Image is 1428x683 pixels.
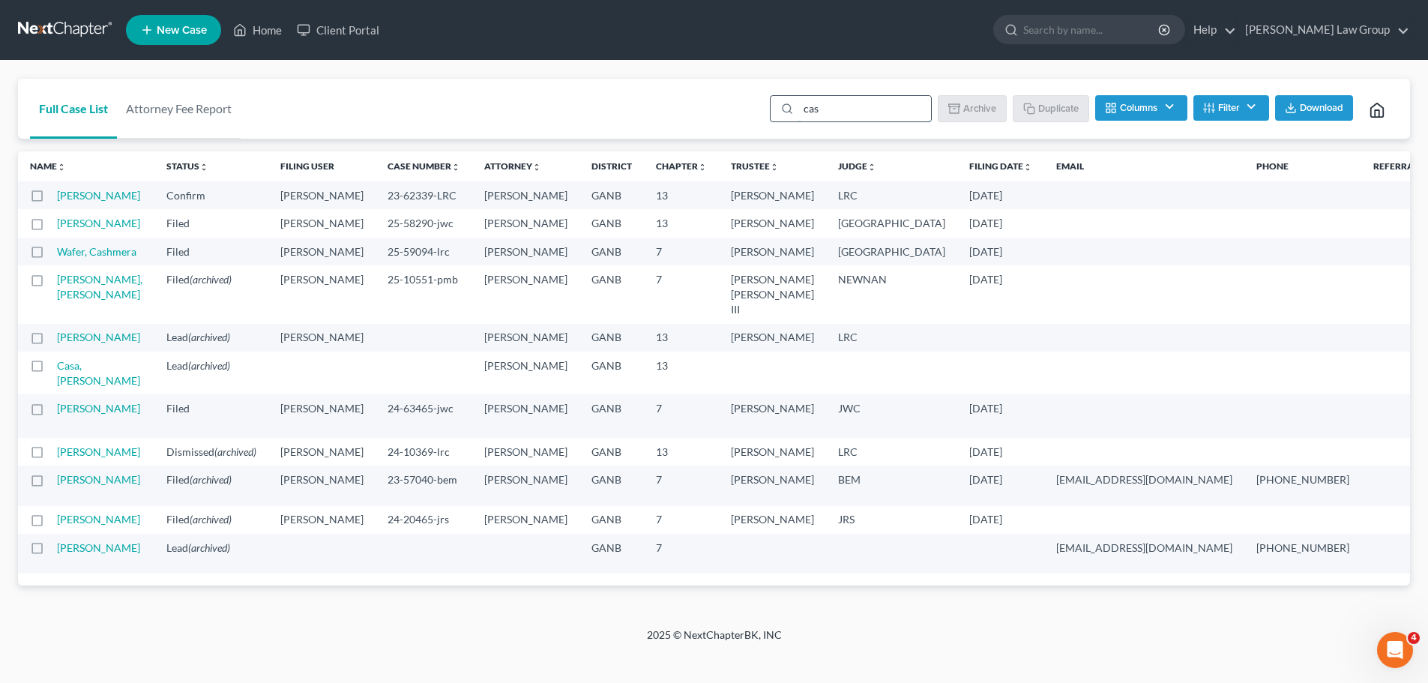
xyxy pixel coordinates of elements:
[154,438,268,466] td: Dismissed
[268,238,376,265] td: [PERSON_NAME]
[451,163,460,172] i: unfold_more
[268,151,376,181] th: Filing User
[719,394,826,437] td: [PERSON_NAME]
[388,160,460,172] a: Case Numberunfold_more
[1256,472,1349,487] pre: [PHONE_NUMBER]
[656,160,707,172] a: Chapterunfold_more
[1023,16,1160,43] input: Search by name...
[268,265,376,323] td: [PERSON_NAME]
[644,534,719,574] td: 7
[157,25,207,36] span: New Case
[57,217,140,229] a: [PERSON_NAME]
[579,534,644,574] td: GANB
[1256,541,1349,556] pre: [PHONE_NUMBER]
[532,163,541,172] i: unfold_more
[1377,632,1413,668] iframe: Intercom live chat
[579,394,644,437] td: GANB
[154,394,268,437] td: Filed
[644,352,719,394] td: 13
[957,438,1044,466] td: [DATE]
[969,160,1032,172] a: Filing Dateunfold_more
[154,238,268,265] td: Filed
[30,79,117,139] a: Full Case List
[154,534,268,574] td: Lead
[1238,16,1409,43] a: [PERSON_NAME] Law Group
[957,209,1044,237] td: [DATE]
[376,265,472,323] td: 25-10551-pmb
[770,163,779,172] i: unfold_more
[376,209,472,237] td: 25-58290-jwc
[579,238,644,265] td: GANB
[1095,95,1187,121] button: Columns
[957,265,1044,323] td: [DATE]
[957,238,1044,265] td: [DATE]
[472,265,579,323] td: [PERSON_NAME]
[154,324,268,352] td: Lead
[644,466,719,505] td: 7
[644,265,719,323] td: 7
[472,324,579,352] td: [PERSON_NAME]
[199,163,208,172] i: unfold_more
[719,209,826,237] td: [PERSON_NAME]
[154,506,268,534] td: Filed
[1023,163,1032,172] i: unfold_more
[826,438,957,466] td: LRC
[1300,102,1343,114] span: Download
[644,324,719,352] td: 13
[376,181,472,209] td: 23-62339-LRC
[57,402,140,415] a: [PERSON_NAME]
[226,16,289,43] a: Home
[30,160,66,172] a: Nameunfold_more
[719,181,826,209] td: [PERSON_NAME]
[957,181,1044,209] td: [DATE]
[57,541,140,554] a: [PERSON_NAME]
[376,438,472,466] td: 24-10369-lrc
[57,273,142,301] a: [PERSON_NAME], [PERSON_NAME]
[1408,632,1420,644] span: 4
[472,181,579,209] td: [PERSON_NAME]
[579,209,644,237] td: GANB
[268,466,376,505] td: [PERSON_NAME]
[719,324,826,352] td: [PERSON_NAME]
[57,189,140,202] a: [PERSON_NAME]
[214,445,256,458] span: (archived)
[798,96,931,121] input: Search by name...
[957,394,1044,437] td: [DATE]
[57,245,136,258] a: Wafer, Cashmera
[644,181,719,209] td: 13
[719,238,826,265] td: [PERSON_NAME]
[154,352,268,394] td: Lead
[154,265,268,323] td: Filed
[268,506,376,534] td: [PERSON_NAME]
[472,506,579,534] td: [PERSON_NAME]
[188,331,230,343] span: (archived)
[826,181,957,209] td: LRC
[268,438,376,466] td: [PERSON_NAME]
[579,438,644,466] td: GANB
[826,466,957,505] td: BEM
[190,273,232,286] span: (archived)
[117,79,241,139] a: Attorney Fee Report
[268,209,376,237] td: [PERSON_NAME]
[838,160,876,172] a: Judgeunfold_more
[957,466,1044,505] td: [DATE]
[731,160,779,172] a: Trusteeunfold_more
[698,163,707,172] i: unfold_more
[376,506,472,534] td: 24-20465-jrs
[376,238,472,265] td: 25-59094-lrc
[579,324,644,352] td: GANB
[719,265,826,323] td: [PERSON_NAME] [PERSON_NAME] III
[867,163,876,172] i: unfold_more
[57,359,140,387] a: Casa, [PERSON_NAME]
[472,238,579,265] td: [PERSON_NAME]
[376,394,472,437] td: 24-63465-jwc
[579,151,644,181] th: District
[154,181,268,209] td: Confirm
[644,394,719,437] td: 7
[154,209,268,237] td: Filed
[188,359,230,372] span: (archived)
[826,238,957,265] td: [GEOGRAPHIC_DATA]
[644,209,719,237] td: 13
[957,506,1044,534] td: [DATE]
[154,466,268,505] td: Filed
